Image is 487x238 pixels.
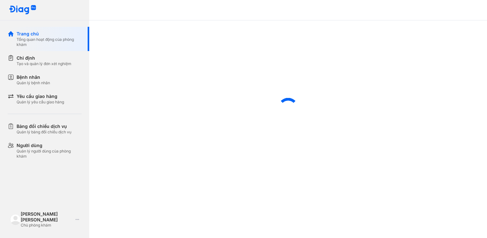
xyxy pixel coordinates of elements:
[17,74,50,80] div: Bệnh nhân
[17,55,71,61] div: Chỉ định
[9,5,36,15] img: logo
[17,123,71,130] div: Bảng đối chiếu dịch vụ
[17,61,71,66] div: Tạo và quản lý đơn xét nghiệm
[17,80,50,86] div: Quản lý bệnh nhân
[17,37,82,47] div: Tổng quan hoạt động của phòng khám
[17,142,82,149] div: Người dùng
[17,149,82,159] div: Quản lý người dùng của phòng khám
[17,130,71,135] div: Quản lý bảng đối chiếu dịch vụ
[17,93,64,100] div: Yêu cầu giao hàng
[17,31,82,37] div: Trang chủ
[21,223,73,228] div: Chủ phòng khám
[10,214,21,225] img: logo
[21,211,73,223] div: [PERSON_NAME] [PERSON_NAME]
[17,100,64,105] div: Quản lý yêu cầu giao hàng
